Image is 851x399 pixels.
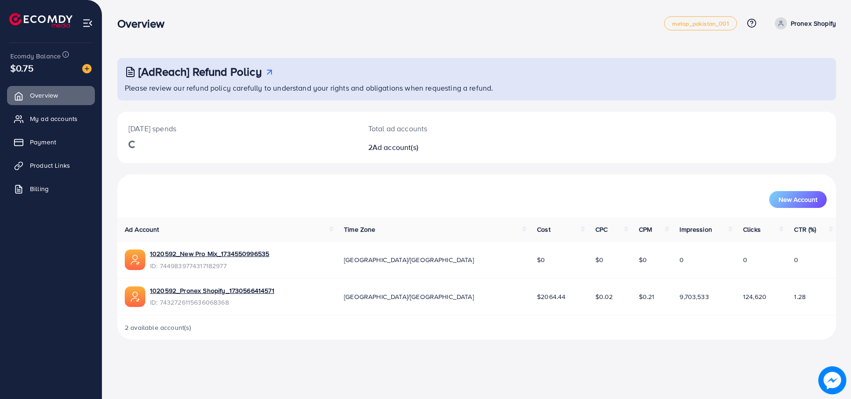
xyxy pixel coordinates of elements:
[672,21,729,27] span: metap_pakistan_001
[679,292,708,301] span: 9,703,533
[794,225,816,234] span: CTR (%)
[10,61,34,75] span: $0.75
[769,191,827,208] button: New Account
[7,133,95,151] a: Payment
[9,13,72,28] img: logo
[794,255,798,264] span: 0
[344,255,474,264] span: [GEOGRAPHIC_DATA]/[GEOGRAPHIC_DATA]
[150,286,274,295] a: 1020592_Pronex Shopify_1730566414571
[595,225,608,234] span: CPC
[125,323,192,332] span: 2 available account(s)
[743,225,761,234] span: Clicks
[30,161,70,170] span: Product Links
[150,298,274,307] span: ID: 7432726115636068368
[791,18,836,29] p: Pronex Shopify
[30,137,56,147] span: Payment
[82,18,93,28] img: menu
[743,292,766,301] span: 124,620
[679,255,684,264] span: 0
[129,123,346,134] p: [DATE] spends
[743,255,747,264] span: 0
[537,292,565,301] span: $2064.44
[7,156,95,175] a: Product Links
[7,109,95,128] a: My ad accounts
[10,51,61,61] span: Ecomdy Balance
[368,123,526,134] p: Total ad accounts
[779,196,817,203] span: New Account
[150,261,269,271] span: ID: 7449839774317182977
[30,114,78,123] span: My ad accounts
[30,91,58,100] span: Overview
[7,86,95,105] a: Overview
[368,143,526,152] h2: 2
[639,255,647,264] span: $0
[138,65,262,78] h3: [AdReach] Refund Policy
[125,286,145,307] img: ic-ads-acc.e4c84228.svg
[125,82,830,93] p: Please review our refund policy carefully to understand your rights and obligations when requesti...
[150,249,269,258] a: 1020592_New Pro Mix_1734550996535
[679,225,712,234] span: Impression
[794,292,806,301] span: 1.28
[344,292,474,301] span: [GEOGRAPHIC_DATA]/[GEOGRAPHIC_DATA]
[595,255,603,264] span: $0
[30,184,49,193] span: Billing
[7,179,95,198] a: Billing
[537,225,551,234] span: Cost
[639,292,655,301] span: $0.21
[372,142,418,152] span: Ad account(s)
[664,16,737,30] a: metap_pakistan_001
[818,366,846,394] img: image
[117,17,172,30] h3: Overview
[639,225,652,234] span: CPM
[125,225,159,234] span: Ad Account
[82,64,92,73] img: image
[125,249,145,270] img: ic-ads-acc.e4c84228.svg
[771,17,836,29] a: Pronex Shopify
[595,292,613,301] span: $0.02
[537,255,545,264] span: $0
[344,225,375,234] span: Time Zone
